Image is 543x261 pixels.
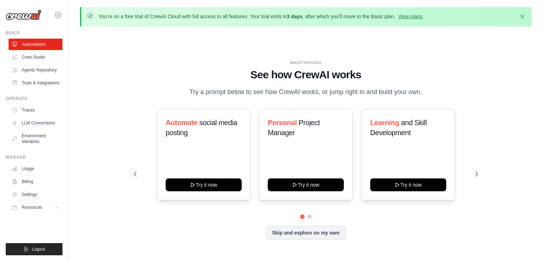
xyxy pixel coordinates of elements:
[186,87,426,97] p: Try a prompt below to see how CrewAI works, or jump right in and build your own.
[32,246,45,252] span: Logout
[6,243,62,255] button: Logout
[9,163,62,174] a: Usage
[9,64,62,76] a: Agents Repository
[9,189,62,200] a: Settings
[9,130,62,147] a: Environment Variables
[134,60,478,65] div: WALKTHROUGH
[134,68,478,81] h1: See how CrewAI works
[370,119,427,137] span: and Skill Development
[6,30,62,36] div: Build
[268,119,297,127] span: Personal
[9,104,62,116] a: Traces
[266,226,346,240] button: Skip and explore on my own
[22,205,42,210] span: Resources
[99,13,424,20] p: You're on a free trial of CrewAI Cloud with full access to all features. Your trial ends in , aft...
[287,14,302,19] strong: 3 days
[9,77,62,89] a: Tools & Integrations
[370,178,446,191] button: Try it now
[398,14,422,19] a: View plans
[6,154,62,160] div: Manage
[9,51,62,63] a: Crew Studio
[268,178,344,191] button: Try it now
[9,176,62,187] a: Billing
[166,119,237,137] span: social media posting
[6,96,62,102] div: Operate
[6,10,41,20] img: Logo
[9,39,62,50] a: Automations
[9,202,62,213] button: Resources
[9,117,62,129] a: LLM Connections
[370,119,399,127] span: Learning
[166,178,242,191] button: Try it now
[166,119,197,127] span: Automate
